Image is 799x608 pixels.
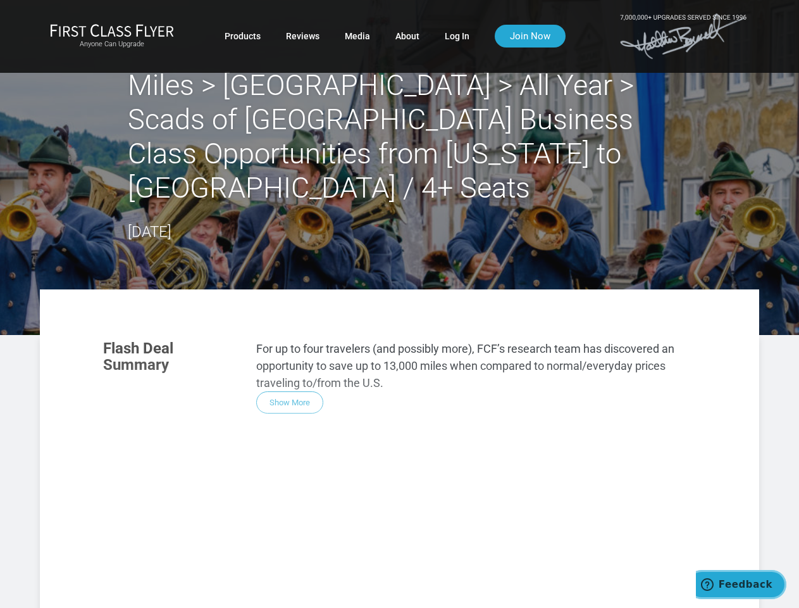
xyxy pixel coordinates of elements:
a: Products [225,25,261,47]
a: First Class FlyerAnyone Can Upgrade [50,23,174,49]
a: Log In [445,25,469,47]
small: Anyone Can Upgrade [50,40,174,49]
iframe: Opens a widget where you can find more information [696,570,786,602]
a: Reviews [286,25,319,47]
a: Join Now [495,25,566,47]
time: [DATE] [128,223,171,241]
a: About [395,25,419,47]
a: Media [345,25,370,47]
img: First Class Flyer [50,23,174,37]
h2: Miles > [GEOGRAPHIC_DATA] > All Year > Scads of [GEOGRAPHIC_DATA] Business Class Opportunities fr... [128,68,672,205]
p: For up to four travelers (and possibly more), FCF’s research team has discovered an opportunity t... [256,340,696,391]
h3: Flash Deal Summary [103,340,237,374]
